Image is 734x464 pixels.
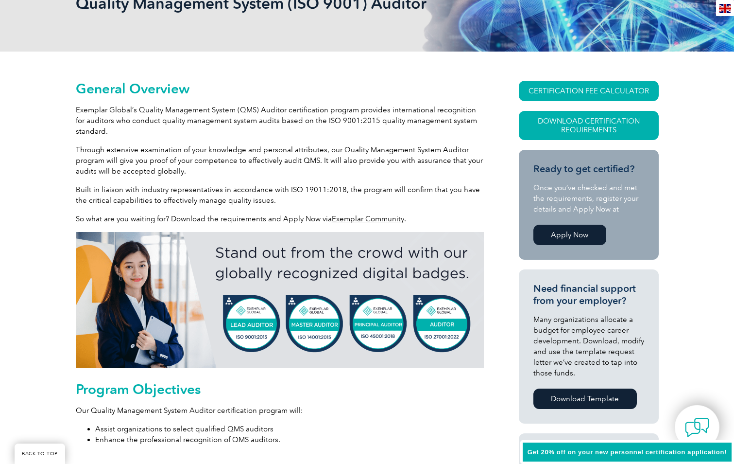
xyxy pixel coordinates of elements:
p: Many organizations allocate a budget for employee career development. Download, modify and use th... [533,314,644,378]
a: Download Template [533,389,637,409]
li: Assist organizations to select qualified QMS auditors [95,424,484,434]
a: CERTIFICATION FEE CALCULATOR [519,81,659,101]
p: Once you’ve checked and met the requirements, register your details and Apply Now at [533,182,644,214]
a: Exemplar Community [332,214,404,223]
li: Enhance the professional recognition of QMS auditors. [95,434,484,445]
p: Exemplar Global’s Quality Management System (QMS) Auditor certification program provides internat... [76,105,484,137]
h3: Need financial support from your employer? [533,283,644,307]
img: contact-chat.png [685,415,709,440]
img: en [719,4,731,13]
a: Apply Now [533,225,606,245]
p: Our Quality Management System Auditor certification program will: [76,405,484,416]
h2: Program Objectives [76,381,484,397]
img: badges [76,232,484,368]
a: Download Certification Requirements [519,111,659,140]
h3: Ready to get certified? [533,163,644,175]
p: Through extensive examination of your knowledge and personal attributes, our Quality Management S... [76,144,484,177]
p: So what are you waiting for? Download the requirements and Apply Now via . [76,214,484,224]
span: Get 20% off on your new personnel certification application! [528,448,727,456]
a: BACK TO TOP [15,444,65,464]
p: Built in liaison with industry representatives in accordance with ISO 19011:2018, the program wil... [76,184,484,206]
h2: General Overview [76,81,484,96]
